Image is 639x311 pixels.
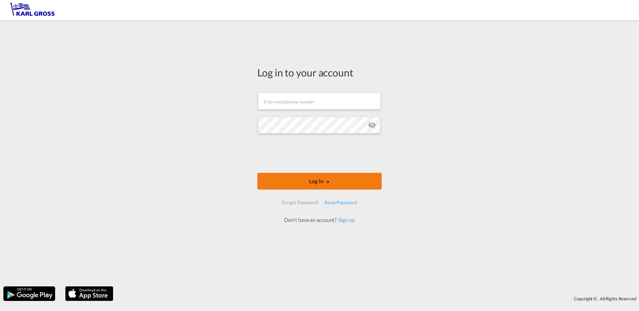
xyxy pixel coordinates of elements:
img: google.png [3,286,56,302]
div: Copyright © . All Rights Reserved [117,293,639,304]
div: Log in to your account [257,65,382,79]
input: Enter email/phone number [258,93,381,109]
div: Reset Password [322,197,360,209]
img: apple.png [65,286,114,302]
md-icon: icon-eye-off [368,121,376,129]
iframe: reCAPTCHA [269,140,370,166]
button: LOGIN [257,173,382,190]
a: Sign up [337,217,355,223]
img: 3269c73066d711f095e541db4db89301.png [10,3,55,18]
div: Don't have an account? [277,216,362,224]
div: Forgot Password? [279,197,322,209]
